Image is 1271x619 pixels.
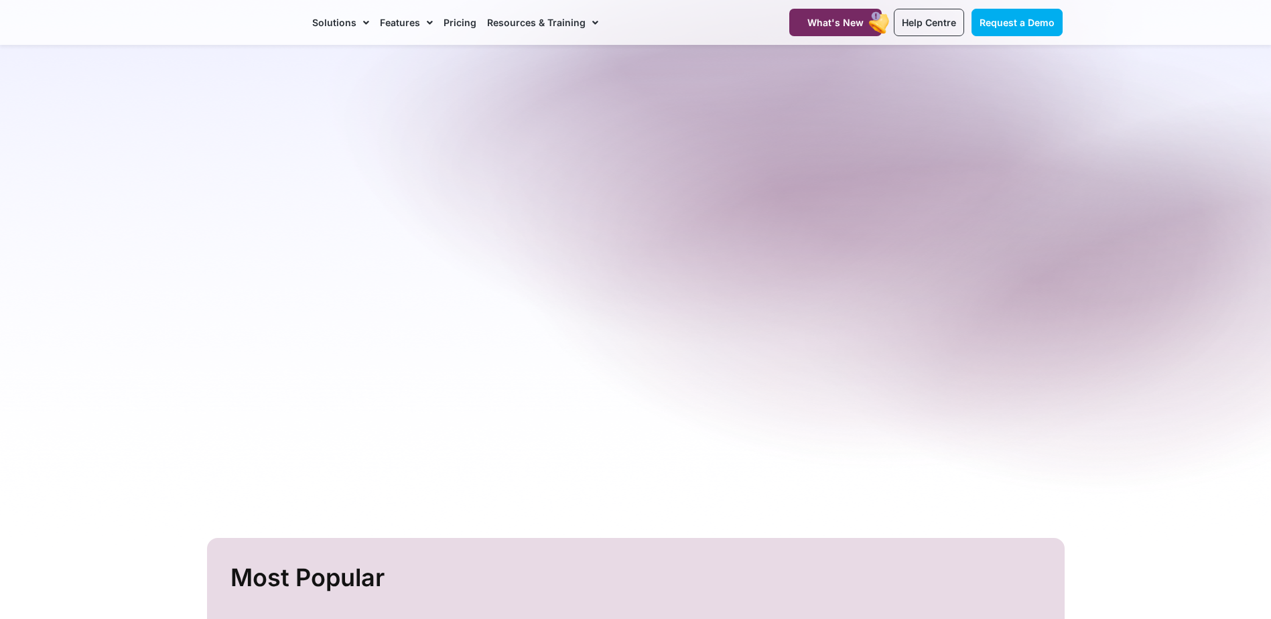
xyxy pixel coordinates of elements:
a: What's New [789,9,882,36]
span: Request a Demo [980,17,1055,28]
a: Help Centre [894,9,964,36]
span: What's New [807,17,864,28]
h2: Most Popular [230,558,1045,598]
img: CareMaster Logo [209,13,299,33]
a: Request a Demo [972,9,1063,36]
span: Help Centre [902,17,956,28]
